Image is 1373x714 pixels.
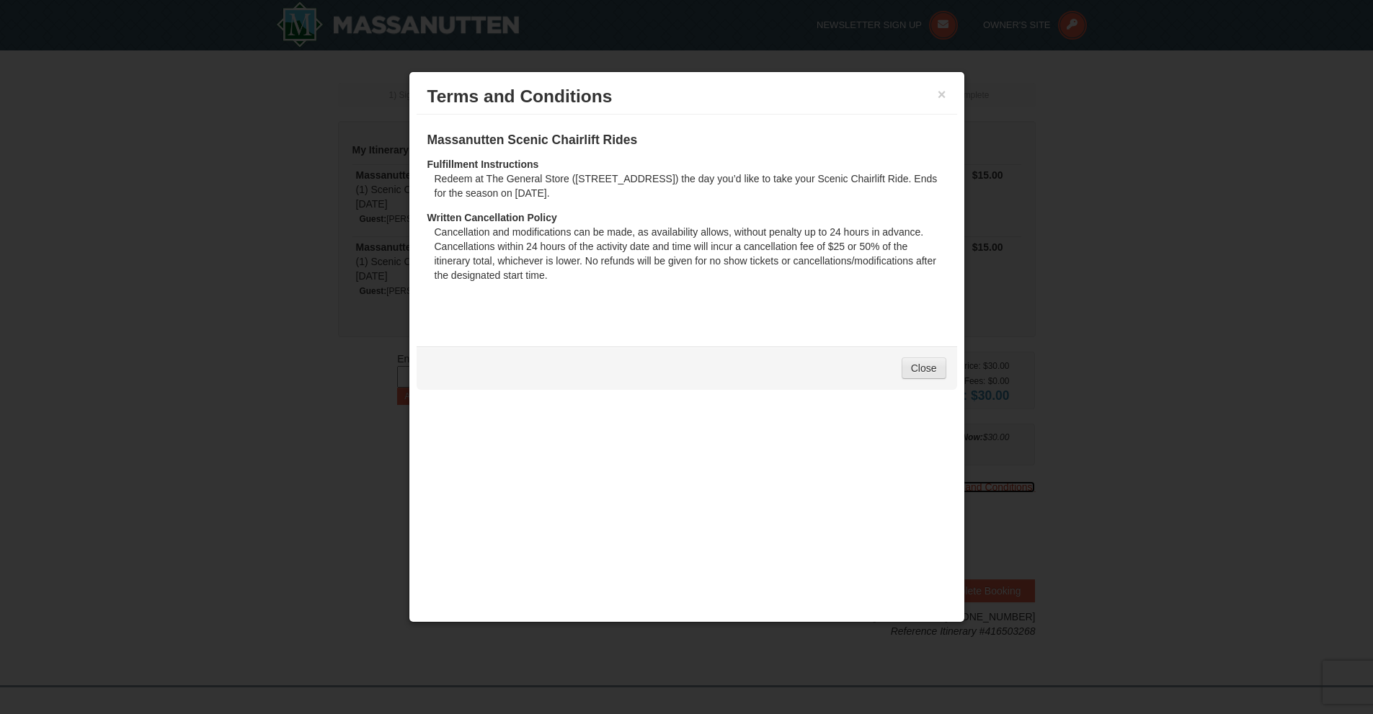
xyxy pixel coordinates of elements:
h4: Massanutten Scenic Chairlift Rides [427,133,946,147]
dt: Fulfillment Instructions [427,157,946,171]
dt: Written Cancellation Policy [427,210,946,225]
a: Close [902,357,946,379]
button: × [938,87,946,102]
dd: Cancellation and modifications can be made, as availability allows, without penalty up to 24 hour... [435,225,946,293]
dd: Redeem at The General Store ([STREET_ADDRESS]) the day you’d like to take your Scenic Chairlift R... [435,171,946,210]
h3: Terms and Conditions [427,86,946,107]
